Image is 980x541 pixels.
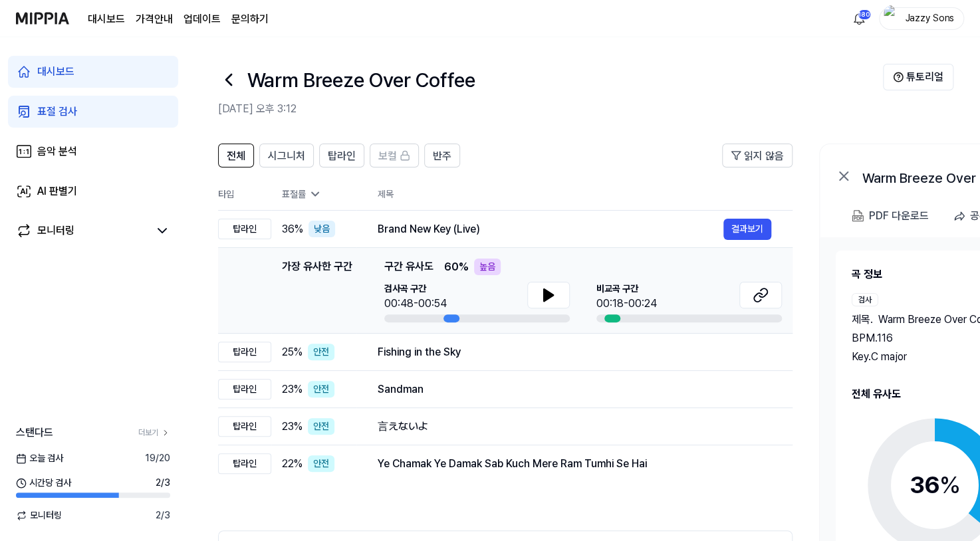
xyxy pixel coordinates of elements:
[378,344,771,360] div: Fishing in the Sky
[218,178,271,211] th: 타입
[852,312,873,328] span: 제목 .
[37,223,74,239] div: 모니터링
[852,210,864,222] img: PDF Download
[282,456,303,472] span: 22 %
[910,467,961,503] div: 36
[378,148,397,164] span: 보컬
[138,427,170,439] a: 더보기
[156,476,170,490] span: 2 / 3
[218,453,271,474] div: 탑라인
[869,207,929,225] div: PDF 다운로드
[384,282,447,296] span: 검사곡 구간
[282,221,303,237] span: 36 %
[879,7,964,30] button: profileJazzy Sons
[744,148,784,164] span: 읽지 않음
[282,419,303,435] span: 23 %
[308,221,335,237] div: 낮음
[308,455,334,472] div: 안전
[384,259,433,275] span: 구간 유사도
[259,144,314,167] button: 시그니처
[16,425,53,441] span: 스탠다드
[88,11,125,27] a: 대시보드
[218,219,271,239] div: 탑라인
[282,344,303,360] span: 25 %
[424,144,460,167] button: 반주
[37,104,77,120] div: 표절 검사
[308,381,334,397] div: 안전
[184,11,221,27] a: 업데이트
[474,259,501,275] div: 높음
[37,183,77,199] div: AI 판별기
[218,101,883,117] h2: [DATE] 오후 3:12
[247,65,475,95] h1: Warm Breeze Over Coffee
[722,144,793,167] button: 읽지 않음
[852,293,878,306] div: 검사
[37,144,77,160] div: 음악 분석
[282,381,303,397] span: 23 %
[596,282,657,296] span: 비교곡 구간
[16,451,63,465] span: 오늘 검사
[893,72,904,82] img: Help
[156,508,170,522] span: 2 / 3
[37,64,74,80] div: 대시보드
[378,456,771,472] div: Ye Chamak Ye Damak Sab Kuch Mere Ram Tumhi Se Hai
[851,11,867,27] img: 알림
[378,381,771,397] div: Sandman
[218,379,271,399] div: 탑라인
[849,203,931,229] button: PDF 다운로드
[8,175,178,207] a: AI 판별기
[218,416,271,437] div: 탑라인
[308,344,334,360] div: 안전
[16,476,71,490] span: 시간당 검사
[8,96,178,128] a: 표절 검사
[904,11,955,25] div: Jazzy Sons
[227,148,245,164] span: 전체
[370,144,419,167] button: 보컬
[282,259,352,322] div: 가장 유사한 구간
[884,5,900,32] img: profile
[858,9,871,20] div: 180
[282,187,356,201] div: 표절률
[444,259,469,275] span: 60 %
[308,418,334,435] div: 안전
[378,178,793,210] th: 제목
[848,8,870,29] button: 알림180
[16,223,149,239] a: 모니터링
[883,64,953,90] button: 튜토리얼
[723,219,771,240] button: 결과보기
[218,144,254,167] button: 전체
[328,148,356,164] span: 탑라인
[433,148,451,164] span: 반주
[218,342,271,362] div: 탑라인
[8,136,178,167] a: 음악 분석
[378,419,771,435] div: 言えないよ
[378,221,723,237] div: Brand New Key (Live)
[145,451,170,465] span: 19 / 20
[8,56,178,88] a: 대시보드
[136,11,173,27] button: 가격안내
[596,296,657,312] div: 00:18-00:24
[384,296,447,312] div: 00:48-00:54
[939,471,961,499] span: %
[319,144,364,167] button: 탑라인
[268,148,305,164] span: 시그니처
[231,11,269,27] a: 문의하기
[16,508,62,522] span: 모니터링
